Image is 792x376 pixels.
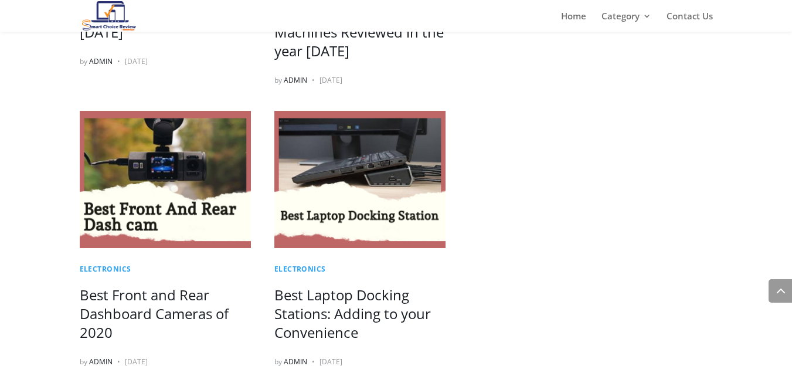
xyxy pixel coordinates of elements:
[274,75,282,85] span: by
[274,285,431,342] a: Best Laptop Docking Stations: Adding to your Convenience
[319,73,342,87] div: [DATE]
[89,56,113,66] a: admin
[80,357,87,367] span: by
[89,357,113,367] a: admin
[82,1,137,31] img: Smart Choice Review
[561,12,586,32] a: Home
[601,12,651,32] a: Category
[274,111,446,248] img: Best Laptop Docking Station
[284,357,307,367] a: admin
[80,264,131,274] a: Electronics
[274,264,326,274] a: Electronics
[125,55,148,69] div: [DATE]
[667,12,713,32] a: Contact Us
[80,56,87,66] span: by
[284,75,307,85] a: admin
[319,355,342,369] div: [DATE]
[125,355,148,369] div: [DATE]
[80,111,251,248] img: Best front and rear dash cam
[80,285,229,342] a: Best Front and Rear Dashboard Cameras of 2020
[274,4,444,60] a: Top Ten Best Fax Machines Reviewed in the year [DATE]
[274,357,282,367] span: by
